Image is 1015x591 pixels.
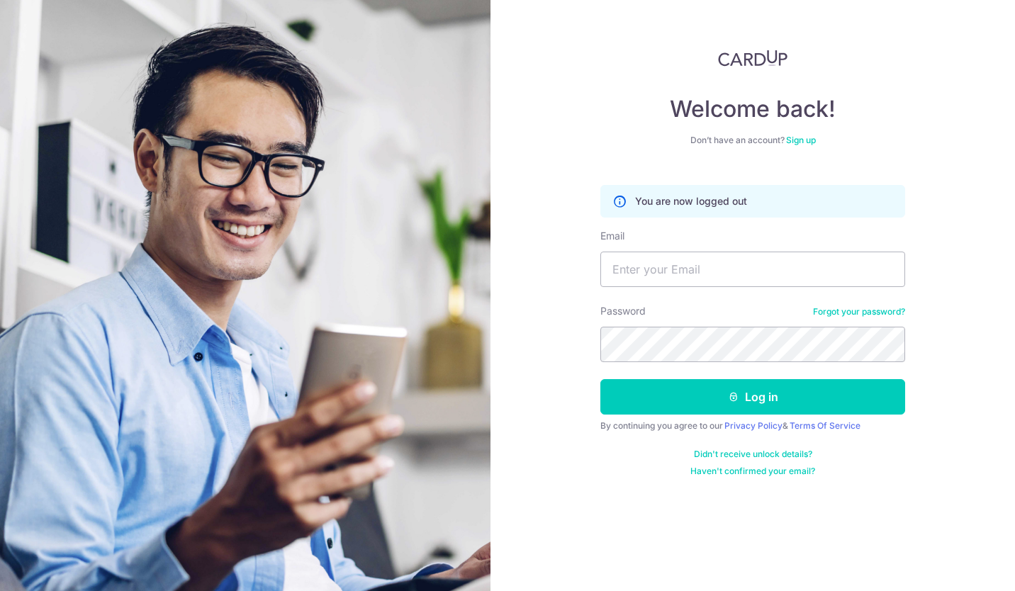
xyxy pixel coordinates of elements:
[600,252,905,287] input: Enter your Email
[694,449,812,460] a: Didn't receive unlock details?
[600,135,905,146] div: Don’t have an account?
[600,420,905,432] div: By continuing you agree to our &
[600,229,624,243] label: Email
[813,306,905,317] a: Forgot your password?
[600,379,905,415] button: Log in
[600,95,905,123] h4: Welcome back!
[790,420,860,431] a: Terms Of Service
[635,194,747,208] p: You are now logged out
[786,135,816,145] a: Sign up
[718,50,787,67] img: CardUp Logo
[724,420,783,431] a: Privacy Policy
[690,466,815,477] a: Haven't confirmed your email?
[600,304,646,318] label: Password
